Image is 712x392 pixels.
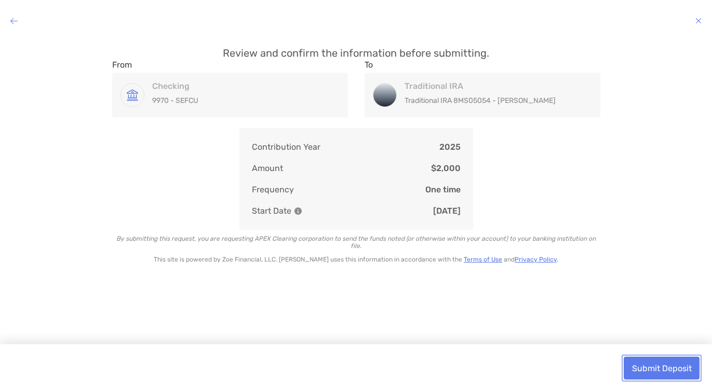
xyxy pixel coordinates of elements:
p: Start Date [252,204,302,217]
img: Checking [121,84,144,107]
p: One time [425,183,461,196]
p: Contribution Year [252,140,320,153]
label: From [112,60,132,70]
p: This site is powered by Zoe Financial, LLC. [PERSON_NAME] uses this information in accordance wit... [112,256,600,263]
p: Review and confirm the information before submitting. [112,47,600,60]
label: To [365,60,373,70]
a: Terms of Use [464,256,502,263]
a: Privacy Policy [515,256,557,263]
p: Amount [252,162,283,175]
p: 2025 [439,140,461,153]
img: Information Icon [294,207,302,215]
p: Traditional IRA 8MS05054 - [PERSON_NAME] [405,94,581,107]
h4: Traditional IRA [405,81,581,91]
p: Frequency [252,183,294,196]
p: 9970 - SEFCU [152,94,328,107]
h4: Checking [152,81,328,91]
img: Traditional IRA [373,84,396,107]
p: [DATE] [433,204,461,217]
p: $2,000 [431,162,461,175]
p: By submitting this request, you are requesting APEX Clearing corporation to send the funds noted ... [112,235,600,250]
